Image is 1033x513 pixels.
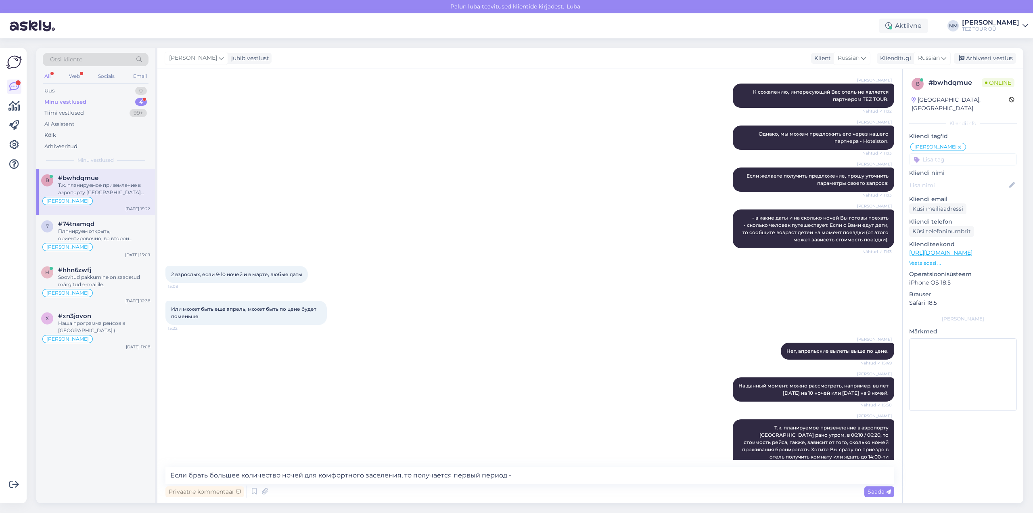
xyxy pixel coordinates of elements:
[171,306,318,319] span: Или может быть еще апрель, может быть по цене будет поменьше
[857,413,892,419] span: [PERSON_NAME]
[918,54,940,63] span: Russian
[811,54,831,63] div: Klient
[857,336,892,342] span: [PERSON_NAME]
[58,274,150,288] div: Soovitud pakkumine on saadetud märgitud e-mailile.
[909,169,1017,177] p: Kliendi nimi
[909,270,1017,278] p: Operatsioonisüsteem
[742,215,890,243] span: - в какие даты и на сколько ночей Вы готовы поехать - сколько человек путешествует. Если с Вами е...
[860,402,892,408] span: Nähtud ✓ 15:50
[168,325,198,331] span: 15:22
[165,486,244,497] div: Privaatne kommentaar
[857,77,892,83] span: [PERSON_NAME]
[44,142,77,151] div: Arhiveeritud
[909,290,1017,299] p: Brauser
[838,54,859,63] span: Russian
[46,177,49,183] span: b
[862,192,892,198] span: Nähtud ✓ 11:13
[132,71,148,82] div: Email
[909,278,1017,287] p: iPhone OS 18.5
[125,298,150,304] div: [DATE] 12:38
[910,181,1008,190] input: Lisa nimi
[860,360,892,366] span: Nähtud ✓ 15:49
[67,71,82,82] div: Web
[909,315,1017,322] div: [PERSON_NAME]
[58,228,150,242] div: Плпнируем открыть, ориентировочно, во второй половине сентября.
[43,71,52,82] div: All
[58,312,91,320] span: #xn3jovon
[6,54,22,70] img: Askly Logo
[912,96,1009,113] div: [GEOGRAPHIC_DATA], [GEOGRAPHIC_DATA]
[909,120,1017,127] div: Kliendi info
[909,218,1017,226] p: Kliendi telefon
[58,220,94,228] span: #74tnamqd
[914,144,957,149] span: [PERSON_NAME]
[909,260,1017,267] p: Vaata edasi ...
[50,55,82,64] span: Otsi kliente
[947,20,959,31] div: NM
[135,87,147,95] div: 0
[44,131,56,139] div: Kõik
[228,54,269,63] div: juhib vestlust
[753,89,890,102] span: К сожалению, интересующий Вас отель не является партнером TEZ TOUR.
[44,109,84,117] div: Tiimi vestlused
[982,78,1014,87] span: Online
[909,203,966,214] div: Küsi meiliaadressi
[909,327,1017,336] p: Märkmed
[759,131,890,144] span: Однако, мы можем предложить его через нашего партнера - Hotelston.
[165,467,894,484] textarea: Если брать большее количество ночей для комфортного заселения, то получается первый период -
[564,3,583,10] span: Luba
[171,271,302,277] span: 2 взрослых, если 9-10 ночей и в марте, любые даты
[857,119,892,125] span: [PERSON_NAME]
[44,87,54,95] div: Uus
[44,120,74,128] div: AI Assistent
[862,108,892,114] span: Nähtud ✓ 11:12
[46,291,89,295] span: [PERSON_NAME]
[130,109,147,117] div: 99+
[58,182,150,196] div: Т.к. планируемое приземление в аэропорту [GEOGRAPHIC_DATA] рано утром, в 06:10 / 06:20, то стоимо...
[135,98,147,106] div: 4
[58,266,91,274] span: #hhn6zwfj
[862,249,892,255] span: Nähtud ✓ 11:13
[96,71,116,82] div: Socials
[909,240,1017,249] p: Klienditeekond
[877,54,911,63] div: Klienditugi
[786,348,889,354] span: Нет, апрельские вылеты выше по цене.
[747,173,890,186] span: Если желаете получить предложение, прошу уточнить параметры своего запроса:
[46,223,49,229] span: 7
[126,344,150,350] div: [DATE] 11:08
[738,383,890,396] span: На данный момент, можно рассмотреть, например, вылет [DATE] на 10 ночей или [DATE] на 9 ночей.
[909,249,972,256] a: [URL][DOMAIN_NAME]
[125,206,150,212] div: [DATE] 15:22
[742,425,890,460] span: Т.к. планируемое приземление в аэропорту [GEOGRAPHIC_DATA] рано утром, в 06:10 / 06:20, то стоимо...
[44,98,86,106] div: Minu vestlused
[169,54,217,63] span: [PERSON_NAME]
[909,195,1017,203] p: Kliendi email
[58,174,98,182] span: #bwhdqmue
[928,78,982,88] div: # bwhdqmue
[857,203,892,209] span: [PERSON_NAME]
[125,252,150,258] div: [DATE] 15:09
[909,299,1017,307] p: Safari 18.5
[46,315,49,321] span: x
[909,226,974,237] div: Küsi telefoninumbrit
[909,153,1017,165] input: Lisa tag
[962,19,1028,32] a: [PERSON_NAME]TEZ TOUR OÜ
[862,150,892,156] span: Nähtud ✓ 11:13
[909,132,1017,140] p: Kliendi tag'id
[962,26,1019,32] div: TEZ TOUR OÜ
[857,161,892,167] span: [PERSON_NAME]
[77,157,114,164] span: Minu vestlused
[46,245,89,249] span: [PERSON_NAME]
[868,488,891,495] span: Saada
[879,19,928,33] div: Aktiivne
[58,320,150,334] div: Наша программа рейсов в [GEOGRAPHIC_DATA] ( [GEOGRAPHIC_DATA] ) уже закончена.
[857,371,892,377] span: [PERSON_NAME]
[954,53,1016,64] div: Arhiveeri vestlus
[46,337,89,341] span: [PERSON_NAME]
[168,283,198,289] span: 15:08
[46,199,89,203] span: [PERSON_NAME]
[45,269,49,275] span: h
[962,19,1019,26] div: [PERSON_NAME]
[916,81,920,87] span: b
